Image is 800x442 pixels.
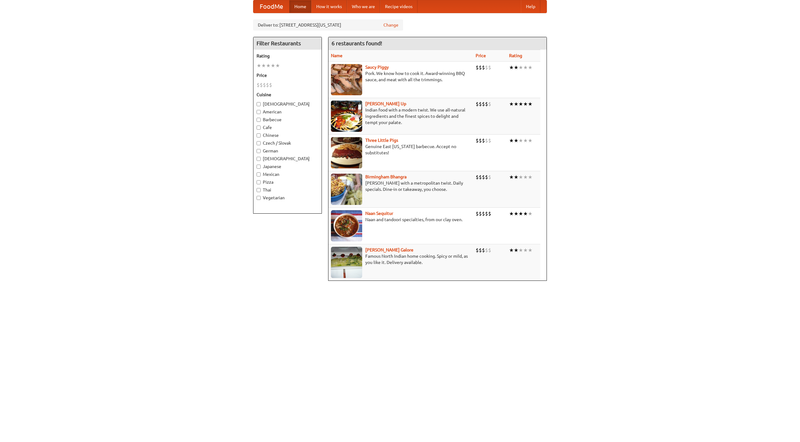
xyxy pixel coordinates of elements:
[523,64,528,71] li: ★
[365,65,389,70] a: Saucy Piggy
[257,196,261,200] input: Vegetarian
[528,101,532,107] li: ★
[479,174,482,181] li: $
[479,101,482,107] li: $
[365,211,393,216] a: Naan Sequitur
[521,0,540,13] a: Help
[257,156,318,162] label: [DEMOGRAPHIC_DATA]
[275,62,280,69] li: ★
[261,62,266,69] li: ★
[518,101,523,107] li: ★
[479,247,482,254] li: $
[365,174,407,179] a: Birmingham Bhangra
[518,247,523,254] li: ★
[479,210,482,217] li: $
[257,179,318,185] label: Pizza
[482,64,485,71] li: $
[257,110,261,114] input: American
[523,174,528,181] li: ★
[266,62,271,69] li: ★
[514,64,518,71] li: ★
[257,72,318,78] h5: Price
[485,101,488,107] li: $
[528,137,532,144] li: ★
[365,247,413,252] a: [PERSON_NAME] Galore
[518,137,523,144] li: ★
[332,40,382,46] ng-pluralize: 6 restaurants found!
[365,138,398,143] a: Three Little Pigs
[509,64,514,71] li: ★
[476,247,479,254] li: $
[257,118,261,122] input: Barbecue
[257,195,318,201] label: Vegetarian
[257,53,318,59] h5: Rating
[257,126,261,130] input: Cafe
[331,64,362,95] img: saucy.jpg
[485,174,488,181] li: $
[523,247,528,254] li: ★
[257,148,318,154] label: German
[485,247,488,254] li: $
[509,247,514,254] li: ★
[331,210,362,241] img: naansequitur.jpg
[257,62,261,69] li: ★
[257,132,318,138] label: Chinese
[476,64,479,71] li: $
[488,101,491,107] li: $
[257,133,261,137] input: Chinese
[331,247,362,278] img: currygalore.jpg
[488,247,491,254] li: $
[257,180,261,184] input: Pizza
[476,101,479,107] li: $
[383,22,398,28] a: Change
[523,137,528,144] li: ★
[260,82,263,88] li: $
[331,70,471,83] p: Pork. We know how to cook it. Award-winning BBQ sauce, and meat with all the trimmings.
[269,82,272,88] li: $
[257,82,260,88] li: $
[485,210,488,217] li: $
[257,188,261,192] input: Thai
[482,174,485,181] li: $
[488,210,491,217] li: $
[331,53,342,58] a: Name
[289,0,311,13] a: Home
[488,174,491,181] li: $
[257,163,318,170] label: Japanese
[482,210,485,217] li: $
[528,174,532,181] li: ★
[331,180,471,192] p: [PERSON_NAME] with a metropolitan twist. Daily specials. Dine-in or takeaway, you choose.
[476,174,479,181] li: $
[257,141,261,145] input: Czech / Slovak
[257,124,318,131] label: Cafe
[257,165,261,169] input: Japanese
[257,117,318,123] label: Barbecue
[266,82,269,88] li: $
[485,64,488,71] li: $
[257,149,261,153] input: German
[523,101,528,107] li: ★
[257,172,261,176] input: Mexican
[479,64,482,71] li: $
[380,0,417,13] a: Recipe videos
[331,137,362,168] img: littlepigs.jpg
[528,64,532,71] li: ★
[476,53,486,58] a: Price
[271,62,275,69] li: ★
[488,64,491,71] li: $
[528,247,532,254] li: ★
[257,171,318,177] label: Mexican
[488,137,491,144] li: $
[482,247,485,254] li: $
[514,101,518,107] li: ★
[509,101,514,107] li: ★
[253,37,322,50] h4: Filter Restaurants
[365,101,406,106] a: [PERSON_NAME] Up
[257,109,318,115] label: American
